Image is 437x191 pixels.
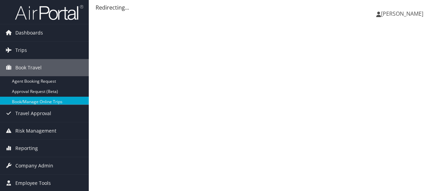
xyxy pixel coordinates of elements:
span: Dashboards [15,24,43,41]
a: [PERSON_NAME] [376,3,430,24]
span: Risk Management [15,122,56,139]
span: Book Travel [15,59,42,76]
span: Trips [15,42,27,59]
span: Travel Approval [15,105,51,122]
span: Company Admin [15,157,53,174]
div: Redirecting... [96,3,430,12]
img: airportal-logo.png [15,4,83,21]
span: Reporting [15,140,38,157]
span: [PERSON_NAME] [381,10,423,17]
